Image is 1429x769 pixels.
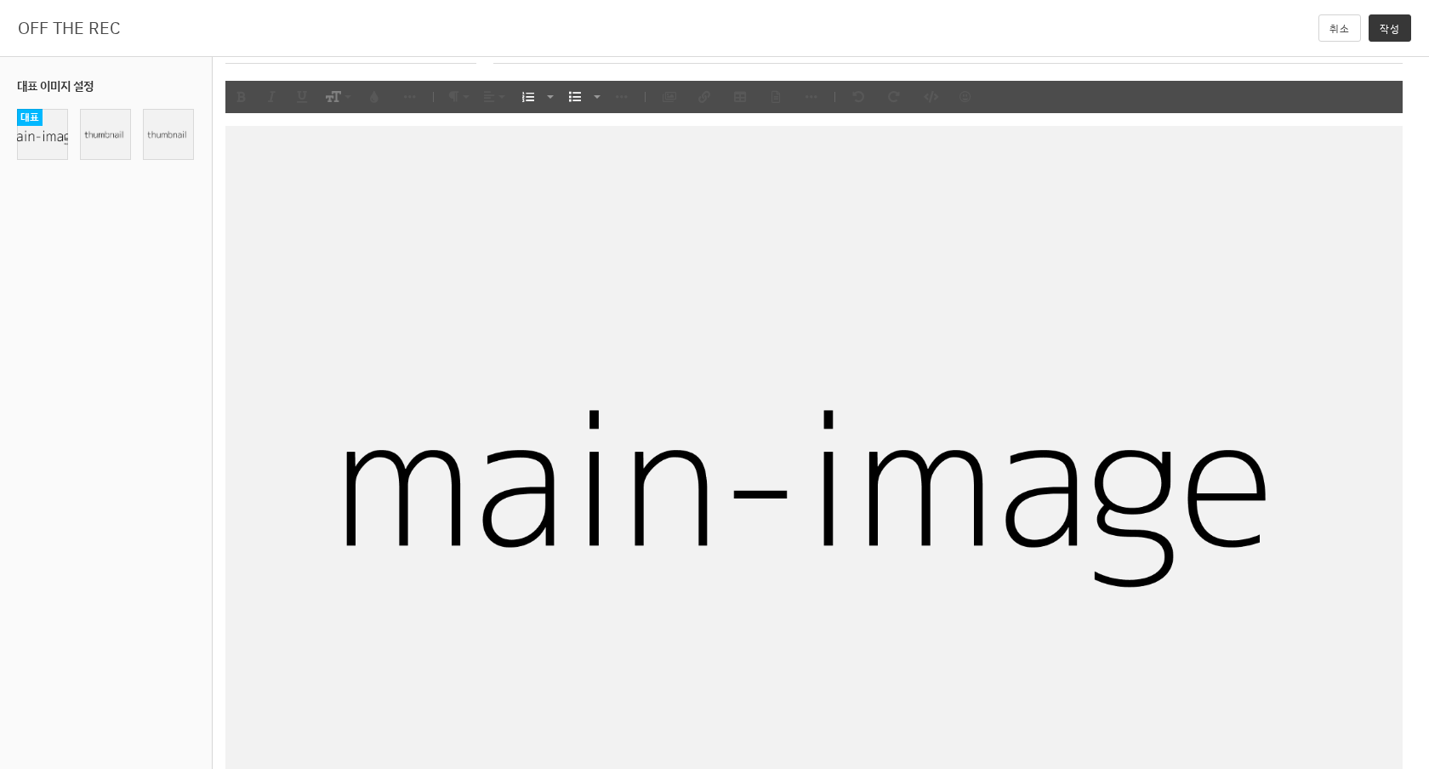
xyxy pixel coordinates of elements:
button: 링크 삽입 (⌘K) [688,81,720,112]
button: 숫자 리스트 [512,81,544,112]
button: 밑줄 (⌘U) [288,81,316,112]
div: OFF THE REC [18,14,120,42]
button: 기울임꼴 (⌘I) [258,81,285,112]
div: 대표 이미지 설정 [17,77,195,95]
button: 삽입 더보기 [795,81,828,112]
button: 정렬 [476,81,509,112]
button: 굵게 (⌘B) [227,81,254,112]
button: 점 리스트 [559,81,591,112]
button: 작성 [1369,14,1411,42]
button: 숫자 리스트 [544,81,557,112]
button: 실행 취소 (⌘Z) [842,81,874,112]
button: 텍스트 색상 [358,81,390,112]
button: 되돌리기 (⌘⇧Z) [878,81,910,112]
button: 이모티콘 [949,81,982,112]
button: 글꼴 크기 [319,81,355,112]
button: 표 삽입 [724,81,756,112]
button: 파일첨부(최대 100MB) [760,81,792,112]
button: 점 리스트 [591,81,604,112]
button: 단락 [441,81,473,112]
button: 코드보기 [914,81,946,112]
img: undefined [326,91,341,102]
button: 단락 더보기 [606,81,638,112]
button: 이미지 첨부 [652,81,685,112]
button: 본문 더보기 [394,81,426,112]
a: 취소 [1318,14,1361,42]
